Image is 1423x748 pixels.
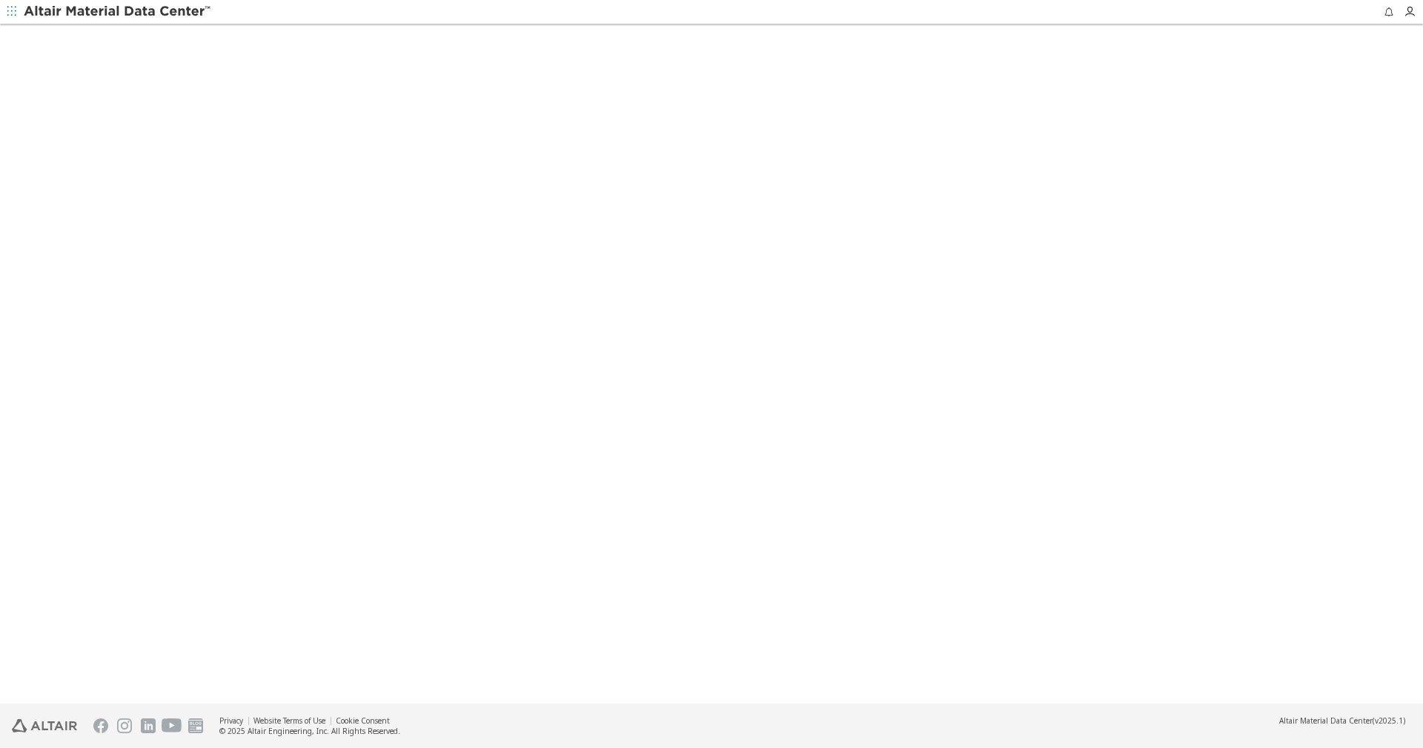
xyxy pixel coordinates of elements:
[336,715,390,726] a: Cookie Consent
[219,726,400,736] div: © 2025 Altair Engineering, Inc. All Rights Reserved.
[24,4,213,19] img: Altair Material Data Center
[1279,715,1405,726] div: (v2025.1)
[219,715,243,726] a: Privacy
[1279,715,1373,726] span: Altair Material Data Center
[253,715,325,726] a: Website Terms of Use
[12,719,77,732] img: Altair Engineering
